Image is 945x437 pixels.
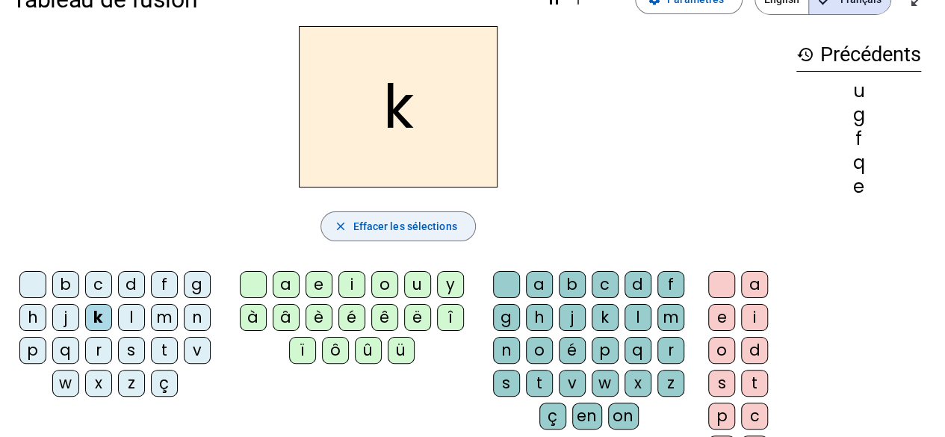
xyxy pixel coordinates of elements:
[572,403,602,430] div: en
[118,304,145,331] div: l
[151,304,178,331] div: m
[741,403,768,430] div: c
[85,337,112,364] div: r
[559,337,586,364] div: é
[333,220,347,233] mat-icon: close
[306,271,332,298] div: e
[625,337,651,364] div: q
[741,304,768,331] div: i
[796,46,814,63] mat-icon: history
[52,304,79,331] div: j
[796,82,921,100] div: u
[741,370,768,397] div: t
[796,154,921,172] div: q
[355,337,382,364] div: û
[559,304,586,331] div: j
[322,337,349,364] div: ô
[85,271,112,298] div: c
[85,370,112,397] div: x
[52,370,79,397] div: w
[19,304,46,331] div: h
[151,271,178,298] div: f
[184,304,211,331] div: n
[52,271,79,298] div: b
[306,304,332,331] div: è
[371,304,398,331] div: ê
[493,337,520,364] div: n
[608,403,639,430] div: on
[526,271,553,298] div: a
[437,271,464,298] div: y
[320,211,475,241] button: Effacer les sélections
[493,304,520,331] div: g
[559,370,586,397] div: v
[151,337,178,364] div: t
[404,271,431,298] div: u
[657,271,684,298] div: f
[657,370,684,397] div: z
[526,337,553,364] div: o
[625,271,651,298] div: d
[796,38,921,72] h3: Précédents
[437,304,464,331] div: î
[526,304,553,331] div: h
[796,178,921,196] div: e
[592,271,619,298] div: c
[353,217,456,235] span: Effacer les sélections
[151,370,178,397] div: ç
[404,304,431,331] div: ë
[657,304,684,331] div: m
[708,403,735,430] div: p
[657,337,684,364] div: r
[708,370,735,397] div: s
[539,403,566,430] div: ç
[184,271,211,298] div: g
[708,337,735,364] div: o
[559,271,586,298] div: b
[796,130,921,148] div: f
[118,337,145,364] div: s
[526,370,553,397] div: t
[289,337,316,364] div: ï
[19,337,46,364] div: p
[118,271,145,298] div: d
[118,370,145,397] div: z
[592,304,619,331] div: k
[493,370,520,397] div: s
[299,26,498,187] h2: k
[184,337,211,364] div: v
[338,304,365,331] div: é
[708,304,735,331] div: e
[625,370,651,397] div: x
[52,337,79,364] div: q
[625,304,651,331] div: l
[741,271,768,298] div: a
[338,271,365,298] div: i
[741,337,768,364] div: d
[240,304,267,331] div: à
[388,337,415,364] div: ü
[592,337,619,364] div: p
[796,106,921,124] div: g
[273,271,300,298] div: a
[273,304,300,331] div: â
[592,370,619,397] div: w
[85,304,112,331] div: k
[371,271,398,298] div: o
